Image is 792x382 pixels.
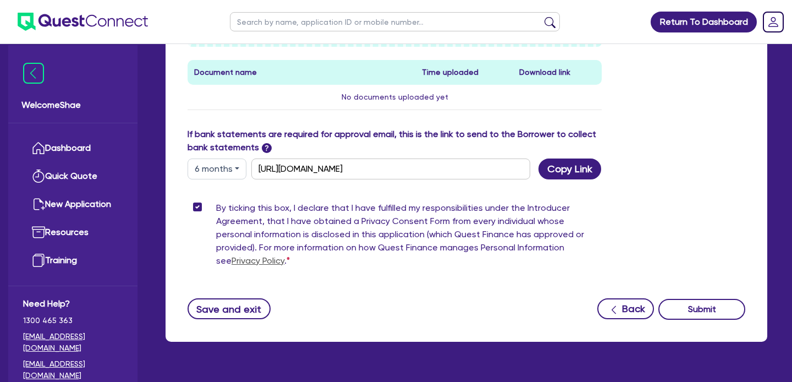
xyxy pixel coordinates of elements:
th: Time uploaded [415,60,512,85]
img: icon-menu-close [23,63,44,84]
img: new-application [32,198,45,211]
img: resources [32,226,45,239]
img: training [32,254,45,267]
td: No documents uploaded yet [188,85,602,110]
label: By ticking this box, I declare that I have fulfilled my responsibilities under the Introducer Agr... [216,201,602,272]
button: Submit [658,299,745,320]
button: Save and exit [188,298,271,319]
img: quick-quote [32,170,45,183]
a: [EMAIL_ADDRESS][DOMAIN_NAME] [23,358,123,381]
button: Back [597,298,654,319]
a: Return To Dashboard [651,12,757,32]
span: 1300 465 363 [23,315,123,326]
a: Training [23,247,123,275]
a: Resources [23,219,123,247]
span: ? [262,143,272,153]
a: New Application [23,190,123,219]
img: quest-connect-logo-blue [18,13,148,31]
a: [EMAIL_ADDRESS][DOMAIN_NAME] [23,331,123,354]
a: Dashboard [23,134,123,162]
button: Copy Link [538,159,602,179]
a: Dropdown toggle [759,8,788,36]
th: Download link [513,60,602,85]
a: Quick Quote [23,162,123,190]
th: Document name [188,60,415,85]
input: Search by name, application ID or mobile number... [230,12,560,31]
a: Privacy Policy [232,255,284,266]
span: Welcome Shae [21,99,124,112]
button: Dropdown toggle [188,159,246,179]
label: If bank statements are required for approval email, this is the link to send to the Borrower to c... [188,128,602,154]
span: Need Help? [23,297,123,310]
